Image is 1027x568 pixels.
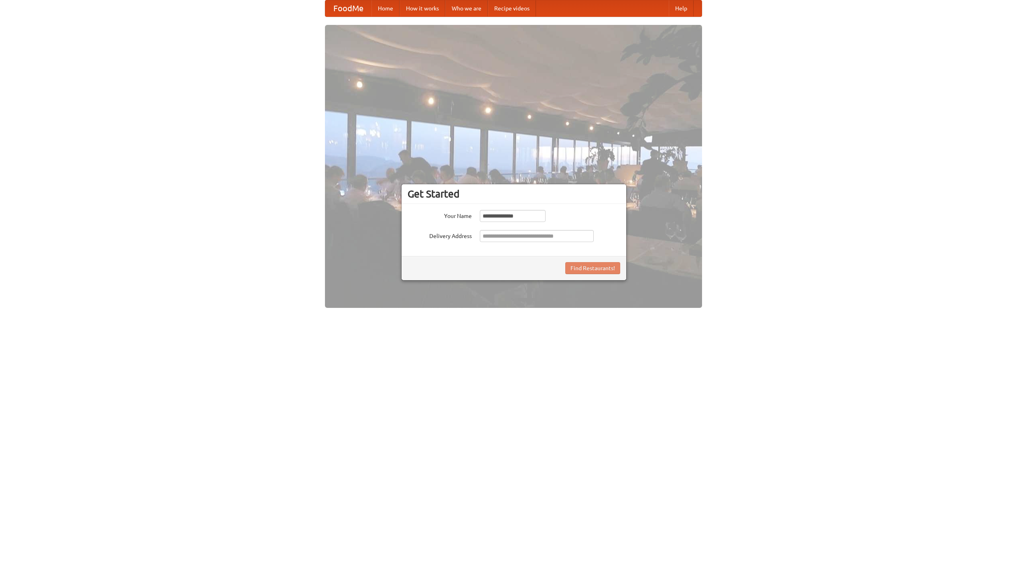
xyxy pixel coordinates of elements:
a: Who we are [445,0,488,16]
a: Home [371,0,400,16]
a: How it works [400,0,445,16]
label: Your Name [408,210,472,220]
button: Find Restaurants! [565,262,620,274]
label: Delivery Address [408,230,472,240]
h3: Get Started [408,188,620,200]
a: Recipe videos [488,0,536,16]
a: FoodMe [325,0,371,16]
a: Help [669,0,694,16]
